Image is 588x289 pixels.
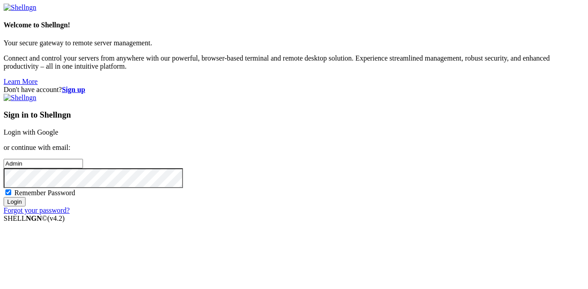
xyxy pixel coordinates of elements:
[4,21,584,29] h4: Welcome to Shellngn!
[4,78,38,85] a: Learn More
[4,54,584,70] p: Connect and control your servers from anywhere with our powerful, browser-based terminal and remo...
[4,86,584,94] div: Don't have account?
[4,94,36,102] img: Shellngn
[4,215,65,222] span: SHELL ©
[48,215,65,222] span: 4.2.0
[62,86,85,93] a: Sign up
[4,206,70,214] a: Forgot your password?
[4,39,584,47] p: Your secure gateway to remote server management.
[26,215,42,222] b: NGN
[4,128,58,136] a: Login with Google
[4,4,36,12] img: Shellngn
[4,197,26,206] input: Login
[5,189,11,195] input: Remember Password
[14,189,75,197] span: Remember Password
[4,110,584,120] h3: Sign in to Shellngn
[4,144,584,152] p: or continue with email:
[4,159,83,168] input: Email address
